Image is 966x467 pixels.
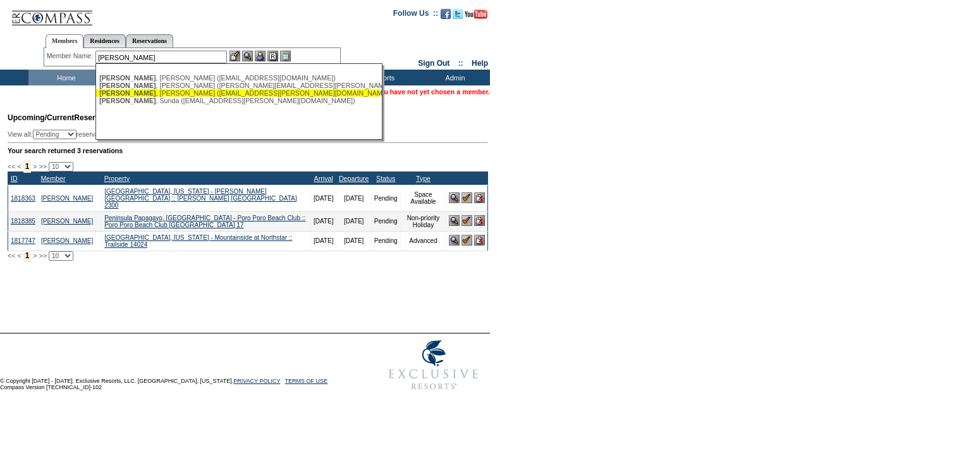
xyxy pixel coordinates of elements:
a: Become our fan on Facebook [441,13,451,20]
a: 1818385 [11,218,35,225]
a: Sign Out [418,59,449,68]
span: >> [39,252,46,259]
img: Cancel Reservation [474,215,485,226]
span: Reservations [8,113,122,122]
td: [DATE] [336,185,371,211]
span: Upcoming/Current [8,113,74,122]
td: Advanced [400,231,446,251]
td: [DATE] [336,211,371,231]
div: View all: reservations owned by: [8,130,321,139]
td: Home [28,70,101,85]
a: [GEOGRAPHIC_DATA], [US_STATE] - Mountainside at Northstar :: Trailside 14024 [104,234,292,248]
a: PRIVACY POLICY [233,378,280,384]
a: Members [46,34,84,48]
div: Your search returned 3 reservations [8,147,488,154]
span: < [17,163,21,170]
span: 1 [23,160,32,173]
td: Space Available [400,185,446,211]
span: You have not yet chosen a member. [376,88,490,96]
img: b_calculator.gif [280,51,291,61]
td: Non-priority Holiday [400,211,446,231]
div: , Sunda ([EMAIL_ADDRESS][PERSON_NAME][DOMAIN_NAME]) [99,97,377,104]
div: , [PERSON_NAME] ([EMAIL_ADDRESS][PERSON_NAME][DOMAIN_NAME]) [99,89,377,97]
img: Confirm Reservation [462,215,472,226]
a: Reservations [126,34,173,47]
img: Cancel Reservation [474,192,485,203]
a: Property [104,175,130,182]
a: Arrival [314,175,333,182]
a: 1818363 [11,195,35,202]
a: Type [416,175,431,182]
img: Confirm Reservation [462,192,472,203]
a: Residences [83,34,126,47]
img: Subscribe to our YouTube Channel [465,9,487,19]
td: Admin [417,70,490,85]
a: [GEOGRAPHIC_DATA], [US_STATE] - [PERSON_NAME][GEOGRAPHIC_DATA] :: [PERSON_NAME] [GEOGRAPHIC_DATA]... [104,188,297,209]
div: Member Name: [47,51,95,61]
a: Follow us on Twitter [453,13,463,20]
a: [PERSON_NAME] [41,237,93,244]
td: Follow Us :: [393,8,438,23]
a: Help [472,59,488,68]
span: >> [39,163,46,170]
img: b_edit.gif [229,51,240,61]
img: View [242,51,253,61]
span: [PERSON_NAME] [99,82,156,89]
span: > [33,252,37,259]
td: Pending [371,211,400,231]
td: [DATE] [310,211,336,231]
td: Pending [371,231,400,251]
img: Follow us on Twitter [453,9,463,19]
span: << [8,252,15,259]
img: Cancel Reservation [474,235,485,246]
img: View Reservation [449,235,460,246]
a: TERMS OF USE [285,378,328,384]
img: View Reservation [449,215,460,226]
span: > [33,163,37,170]
span: 1 [23,249,32,262]
img: Impersonate [255,51,266,61]
td: [DATE] [310,231,336,251]
span: << [8,163,15,170]
span: [PERSON_NAME] [99,89,156,97]
span: [PERSON_NAME] [99,74,156,82]
img: View Reservation [449,192,460,203]
span: :: [458,59,463,68]
img: Confirm Reservation [462,235,472,246]
a: Peninsula Papagayo, [GEOGRAPHIC_DATA] - Poro Poro Beach Club :: Poro Poro Beach Club [GEOGRAPHIC_... [104,215,305,228]
img: Exclusive Resorts [377,333,490,397]
div: , [PERSON_NAME] ([EMAIL_ADDRESS][DOMAIN_NAME]) [99,74,377,82]
a: Subscribe to our YouTube Channel [465,13,487,20]
img: Become our fan on Facebook [441,9,451,19]
img: Reservations [267,51,278,61]
a: [PERSON_NAME] [41,218,93,225]
div: , [PERSON_NAME] ([PERSON_NAME][EMAIL_ADDRESS][PERSON_NAME][DOMAIN_NAME]) [99,82,377,89]
td: Pending [371,185,400,211]
a: [PERSON_NAME] [41,195,93,202]
a: Member [40,175,65,182]
a: Departure [339,175,369,182]
a: ID [11,175,18,182]
td: [DATE] [310,185,336,211]
a: 1817747 [11,237,35,244]
td: [DATE] [336,231,371,251]
span: < [17,252,21,259]
a: Status [376,175,395,182]
span: [PERSON_NAME] [99,97,156,104]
